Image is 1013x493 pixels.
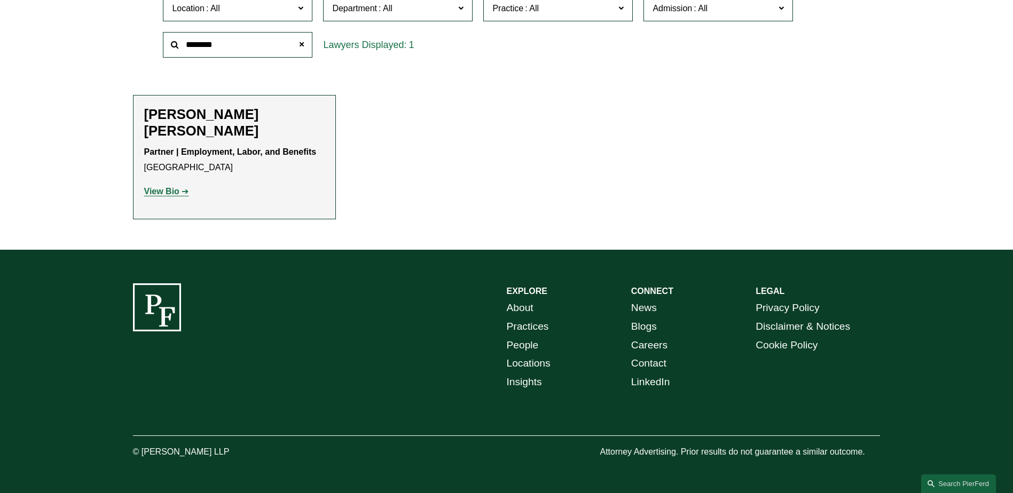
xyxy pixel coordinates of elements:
a: Careers [631,336,668,355]
strong: EXPLORE [507,287,547,296]
p: [GEOGRAPHIC_DATA] [144,145,325,176]
p: Attorney Advertising. Prior results do not guarantee a similar outcome. [600,444,880,460]
p: © [PERSON_NAME] LLP [133,444,289,460]
span: Practice [492,4,523,13]
a: Practices [507,317,549,336]
span: Location [172,4,205,13]
span: Admission [653,4,692,13]
a: About [507,299,533,317]
strong: View Bio [144,187,179,196]
span: 1 [409,39,414,50]
strong: CONNECT [631,287,673,296]
a: Contact [631,354,666,373]
strong: Partner | Employment, Labor, and Benefits [144,147,317,156]
a: Blogs [631,317,657,336]
span: Department [332,4,377,13]
a: Disclaimer & Notices [756,317,850,336]
a: Search this site [921,474,996,493]
a: News [631,299,657,317]
a: People [507,336,539,355]
a: Cookie Policy [756,336,818,355]
a: LinkedIn [631,373,670,392]
a: Locations [507,354,551,373]
strong: LEGAL [756,287,784,296]
a: Insights [507,373,542,392]
a: Privacy Policy [756,299,819,317]
a: View Bio [144,187,189,196]
h2: [PERSON_NAME] [PERSON_NAME] [144,106,325,139]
